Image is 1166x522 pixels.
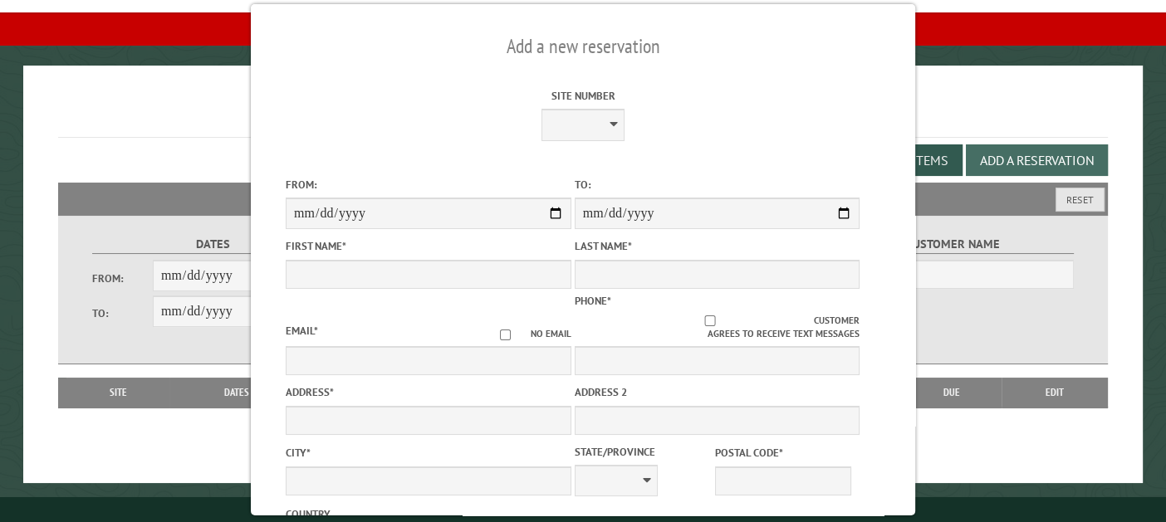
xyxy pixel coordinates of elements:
label: To: [92,305,153,321]
th: Edit [1002,378,1108,407]
label: To: [575,177,860,193]
label: Phone [575,294,611,308]
label: Site Number [440,88,726,104]
label: Postal Code [715,445,852,461]
label: Customer Name [832,235,1074,254]
label: No email [480,327,571,341]
label: City [286,445,571,461]
label: Email [286,324,318,338]
h2: Filters [58,183,1108,214]
th: Site [66,378,169,407]
label: First Name [286,238,571,254]
button: Add a Reservation [966,144,1108,176]
button: Reset [1056,188,1105,212]
label: Country [286,506,571,522]
label: Address [286,384,571,400]
h2: Add a new reservation [286,31,880,62]
label: Address 2 [575,384,860,400]
label: Last Name [575,238,860,254]
label: State/Province [575,444,712,460]
th: Dates [169,378,305,407]
input: No email [480,329,531,340]
h1: Reservations [58,92,1108,138]
label: Customer agrees to receive text messages [575,314,860,342]
input: Customer agrees to receive text messages [606,315,814,326]
label: From: [286,177,571,193]
label: From: [92,271,153,286]
label: Dates [92,235,334,254]
th: Due [902,378,1001,407]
